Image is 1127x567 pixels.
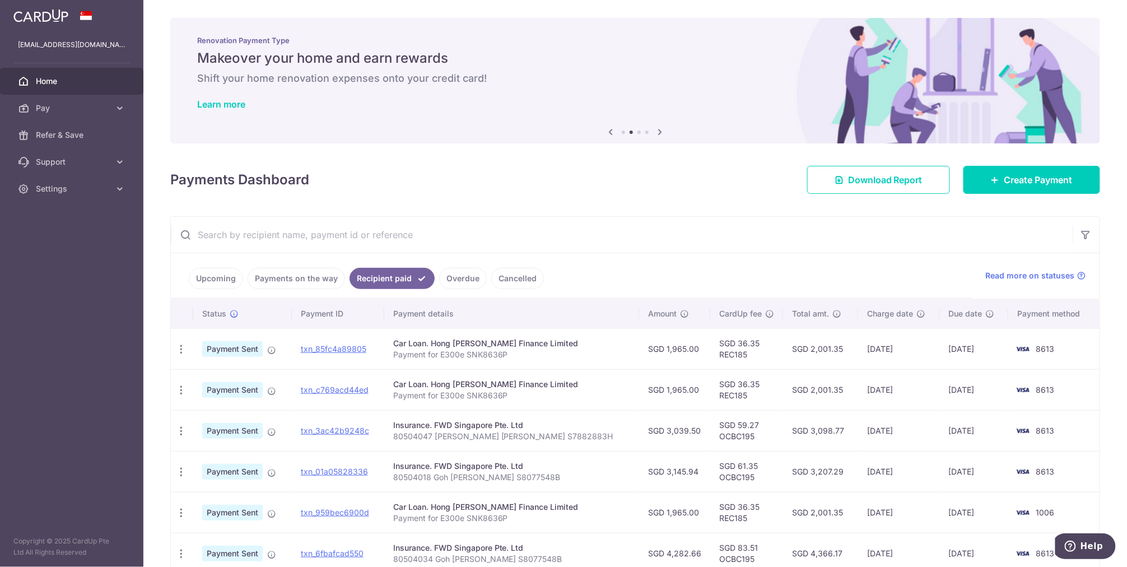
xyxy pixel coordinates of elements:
[393,379,630,390] div: Car Loan. Hong [PERSON_NAME] Finance Limited
[858,492,940,533] td: [DATE]
[1012,383,1034,397] img: Bank Card
[783,369,858,410] td: SGD 2,001.35
[393,420,630,431] div: Insurance. FWD Singapore Pte. Ltd
[1012,465,1034,478] img: Bank Card
[393,501,630,513] div: Car Loan. Hong [PERSON_NAME] Finance Limited
[710,410,783,451] td: SGD 59.27 OCBC195
[393,542,630,554] div: Insurance. FWD Singapore Pte. Ltd
[1008,299,1100,328] th: Payment method
[189,268,243,289] a: Upcoming
[393,349,630,360] p: Payment for E300e SNK8636P
[384,299,639,328] th: Payment details
[36,76,110,87] span: Home
[783,410,858,451] td: SGD 3,098.77
[783,492,858,533] td: SGD 2,001.35
[1036,344,1055,354] span: 8613
[439,268,487,289] a: Overdue
[202,546,263,561] span: Payment Sent
[807,166,950,194] a: Download Report
[350,268,435,289] a: Recipient paid
[1012,424,1034,438] img: Bank Card
[1012,547,1034,560] img: Bank Card
[710,328,783,369] td: SGD 36.35 REC185
[1036,426,1055,435] span: 8613
[710,492,783,533] td: SGD 36.35 REC185
[1004,173,1073,187] span: Create Payment
[202,423,263,439] span: Payment Sent
[301,549,364,558] a: txn_6fbafcad550
[171,217,1073,253] input: Search by recipient name, payment id or reference
[393,554,630,565] p: 80504034 Goh [PERSON_NAME] S8077548B
[36,156,110,168] span: Support
[986,270,1075,281] span: Read more on statuses
[393,390,630,401] p: Payment for E300e SNK8636P
[940,451,1008,492] td: [DATE]
[301,467,368,476] a: txn_01a05828336
[197,99,245,110] a: Learn more
[202,308,226,319] span: Status
[867,308,913,319] span: Charge date
[393,513,630,524] p: Payment for E300e SNK8636P
[639,369,710,410] td: SGD 1,965.00
[491,268,544,289] a: Cancelled
[202,505,263,520] span: Payment Sent
[202,341,263,357] span: Payment Sent
[1036,508,1055,517] span: 1006
[36,103,110,114] span: Pay
[197,36,1073,45] p: Renovation Payment Type
[36,129,110,141] span: Refer & Save
[1012,342,1034,356] img: Bank Card
[710,451,783,492] td: SGD 61.35 OCBC195
[639,451,710,492] td: SGD 3,145.94
[1036,385,1055,394] span: 8613
[393,338,630,349] div: Car Loan. Hong [PERSON_NAME] Finance Limited
[197,72,1073,85] h6: Shift your home renovation expenses onto your credit card!
[986,270,1086,281] a: Read more on statuses
[301,344,366,354] a: txn_85fc4a89805
[1055,533,1116,561] iframe: Opens a widget where you can find more information
[858,369,940,410] td: [DATE]
[301,508,369,517] a: txn_959bec6900d
[292,299,384,328] th: Payment ID
[248,268,345,289] a: Payments on the way
[18,39,125,50] p: [EMAIL_ADDRESS][DOMAIN_NAME]
[393,461,630,472] div: Insurance. FWD Singapore Pte. Ltd
[202,382,263,398] span: Payment Sent
[170,170,309,190] h4: Payments Dashboard
[197,49,1073,67] h5: Makeover your home and earn rewards
[639,328,710,369] td: SGD 1,965.00
[393,472,630,483] p: 80504018 Goh [PERSON_NAME] S8077548B
[170,18,1100,143] img: Renovation banner
[710,369,783,410] td: SGD 36.35 REC185
[1012,506,1034,519] img: Bank Card
[858,328,940,369] td: [DATE]
[648,308,677,319] span: Amount
[940,492,1008,533] td: [DATE]
[783,451,858,492] td: SGD 3,207.29
[940,328,1008,369] td: [DATE]
[848,173,923,187] span: Download Report
[940,369,1008,410] td: [DATE]
[719,308,762,319] span: CardUp fee
[1036,467,1055,476] span: 8613
[36,183,110,194] span: Settings
[949,308,982,319] span: Due date
[858,451,940,492] td: [DATE]
[301,426,369,435] a: txn_3ac42b9248c
[13,9,68,22] img: CardUp
[792,308,829,319] span: Total amt.
[639,410,710,451] td: SGD 3,039.50
[639,492,710,533] td: SGD 1,965.00
[963,166,1100,194] a: Create Payment
[202,464,263,480] span: Payment Sent
[1036,549,1055,558] span: 8613
[940,410,1008,451] td: [DATE]
[301,385,369,394] a: txn_c769acd44ed
[858,410,940,451] td: [DATE]
[393,431,630,442] p: 80504047 [PERSON_NAME] [PERSON_NAME] S7882883H
[783,328,858,369] td: SGD 2,001.35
